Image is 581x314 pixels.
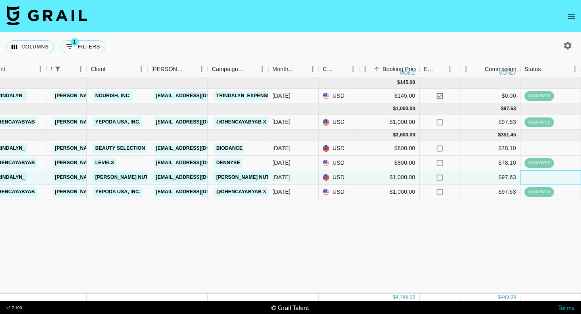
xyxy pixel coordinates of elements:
div: Commission [485,61,516,77]
button: Menu [569,63,581,75]
button: Menu [75,63,87,75]
div: 145.00 [400,79,415,86]
div: v 1.7.100 [6,305,22,310]
div: Month Due [272,61,295,77]
a: Trindalyn_ExpenseReimbursement_Nourish [214,91,341,101]
a: [PERSON_NAME][EMAIL_ADDRESS][PERSON_NAME][DOMAIN_NAME] [53,187,226,197]
a: @dhencayabyab x Yepoda [214,117,290,127]
div: $ [393,294,396,301]
div: Expenses: Remove Commission? [424,61,435,77]
a: [EMAIL_ADDRESS][DOMAIN_NAME] [154,187,244,197]
a: Nourish, Inc. [93,91,133,101]
div: 449.08 [501,294,516,301]
div: 1,000.00 [396,105,415,112]
a: [PERSON_NAME][EMAIL_ADDRESS][PERSON_NAME][DOMAIN_NAME] [53,158,226,168]
div: Jul '25 [272,118,290,126]
button: Show filters [52,63,63,75]
button: Menu [34,63,46,75]
div: Campaign (Type) [212,61,245,77]
button: Sort [336,63,347,75]
button: Menu [196,63,208,75]
div: Currency [323,61,336,77]
button: Sort [245,63,256,75]
div: 351.45 [501,132,516,138]
a: Yepoda USA, Inc. [93,117,142,127]
button: Sort [63,63,75,75]
div: Manager [46,61,87,77]
div: Manager [50,61,52,77]
div: $800.00 [359,156,420,170]
button: Sort [473,63,485,75]
a: [EMAIL_ADDRESS][DOMAIN_NAME] [154,158,244,168]
div: $800.00 [359,141,420,156]
div: Jun '25 [272,92,290,100]
div: $97.63 [460,170,520,185]
a: [PERSON_NAME] Nutrition [93,172,167,182]
a: [PERSON_NAME][EMAIL_ADDRESS][PERSON_NAME][DOMAIN_NAME] [53,117,226,127]
div: Aug '25 [272,188,290,196]
a: [PERSON_NAME][EMAIL_ADDRESS][PERSON_NAME][DOMAIN_NAME] [53,172,226,182]
div: $ [501,105,504,112]
a: Terms [558,304,575,311]
div: Aug '25 [272,159,290,167]
div: Month Due [268,61,319,77]
button: Sort [106,63,117,75]
a: [PERSON_NAME][EMAIL_ADDRESS][PERSON_NAME][DOMAIN_NAME] [53,91,226,101]
a: [EMAIL_ADDRESS][DOMAIN_NAME] [154,143,244,153]
div: [PERSON_NAME] [151,61,184,77]
button: Show filters [61,40,105,53]
div: 4,745.00 [396,294,415,301]
a: Yepoda USA, Inc. [93,187,142,197]
div: $1,000.00 [359,185,420,199]
div: money [498,71,516,75]
div: Client [87,61,147,77]
button: Sort [5,63,17,75]
div: $ [393,132,396,138]
a: [PERSON_NAME][EMAIL_ADDRESS][PERSON_NAME][DOMAIN_NAME] [53,143,226,153]
a: Biodance [214,143,245,153]
span: approved [525,118,554,126]
button: Menu [307,63,319,75]
div: USD [319,170,359,185]
button: Sort [295,63,307,75]
div: $ [393,105,396,112]
div: Campaign (Type) [208,61,268,77]
button: open drawer [563,8,579,24]
button: Sort [371,63,382,75]
button: Sort [541,63,552,75]
button: Menu [256,63,268,75]
div: Booker [147,61,208,77]
a: [EMAIL_ADDRESS][DOMAIN_NAME] [154,117,244,127]
a: Beauty Selection [93,143,147,153]
div: $ [498,132,501,138]
div: Status [525,61,541,77]
span: approved [525,188,554,196]
div: Booking Price [382,61,418,77]
div: USD [319,89,359,103]
button: Menu [347,63,359,75]
button: Select columns [6,40,54,53]
button: Sort [435,63,446,75]
div: Aug '25 [272,173,290,181]
img: Grail Talent [6,6,87,25]
div: $97.63 [460,185,520,199]
div: Currency [319,61,359,77]
div: Client [91,61,106,77]
a: [EMAIL_ADDRESS][DOMAIN_NAME] [154,172,244,182]
a: [EMAIL_ADDRESS][DOMAIN_NAME] [154,91,244,101]
div: 1 active filter [52,63,63,75]
div: $78.10 [460,141,520,156]
div: USD [319,115,359,130]
div: $1,000.00 [359,170,420,185]
div: $0.00 [460,89,520,103]
div: $97.63 [460,115,520,130]
div: money [400,71,418,75]
div: $ [498,294,501,301]
div: USD [319,141,359,156]
div: Status [520,61,581,77]
a: LEVEL8 [93,158,116,168]
a: [PERSON_NAME] Nutrition X Trindalyn [214,172,322,182]
div: USD [319,185,359,199]
button: Sort [184,63,196,75]
div: 97.63 [504,105,516,112]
